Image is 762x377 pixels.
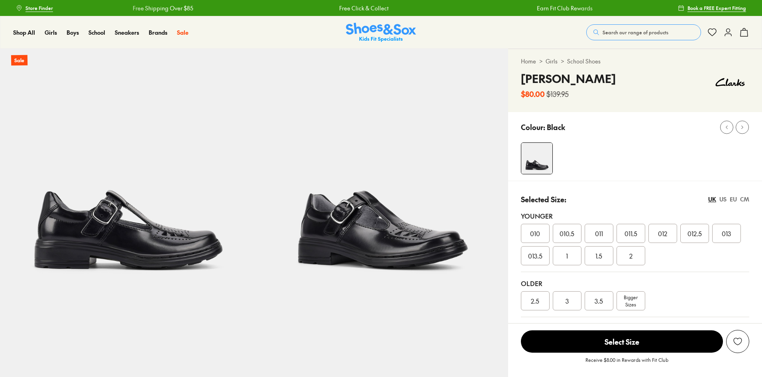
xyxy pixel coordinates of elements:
span: 2.5 [531,296,539,306]
img: Vendor logo [711,70,749,94]
div: US [719,195,727,203]
span: School [88,28,105,36]
span: 011 [595,229,603,238]
p: Colour: [521,122,545,132]
a: Free Shipping Over $85 [67,4,128,12]
div: EU [730,195,737,203]
span: 013.5 [528,251,542,261]
div: Younger [521,211,749,221]
b: $80.00 [521,89,545,99]
h4: [PERSON_NAME] [521,70,616,87]
span: Store Finder [26,4,53,12]
span: 1 [566,251,568,261]
span: Select Size [521,330,723,353]
a: Girls [45,28,57,37]
a: Book a FREE Expert Fitting [678,1,746,15]
a: School Shoes [567,57,601,65]
a: Home [521,57,536,65]
span: Shop All [13,28,35,36]
span: 012 [658,229,667,238]
a: Free Click & Collect [274,4,323,12]
p: Black [547,122,565,132]
img: SNS_Logo_Responsive.svg [346,23,416,42]
button: Add to Wishlist [726,330,749,353]
button: Search our range of products [586,24,701,40]
span: 010 [530,229,540,238]
a: Store Finder [16,1,53,15]
button: Select Size [521,330,723,353]
a: Shop All [13,28,35,37]
a: Sneakers [115,28,139,37]
span: Sale [177,28,189,36]
span: 2 [629,251,632,261]
img: 5-114982_1 [254,49,508,303]
div: UK [708,195,716,203]
a: Shoes & Sox [346,23,416,42]
span: 011.5 [625,229,637,238]
p: Selected Size: [521,194,566,205]
a: Boys [67,28,79,37]
a: Girls [546,57,558,65]
div: CM [740,195,749,203]
span: 010.5 [560,229,574,238]
p: Sale [11,55,27,66]
a: Brands [149,28,167,37]
span: Boys [67,28,79,36]
span: Book a FREE Expert Fitting [687,4,746,12]
span: 3 [566,296,569,306]
a: Earn Fit Club Rewards [471,4,527,12]
span: 3.5 [595,296,603,306]
span: Bigger Sizes [624,294,638,308]
span: 013 [722,229,731,238]
p: Receive $8.00 in Rewards with Fit Club [585,356,668,371]
span: Search our range of products [603,29,668,36]
img: 4-114981_1 [521,143,552,174]
span: Brands [149,28,167,36]
s: $139.95 [546,89,569,99]
a: Sale [177,28,189,37]
span: Sneakers [115,28,139,36]
div: > > [521,57,749,65]
span: Girls [45,28,57,36]
span: 012.5 [687,229,702,238]
div: Older [521,278,749,288]
a: School [88,28,105,37]
span: 1.5 [595,251,602,261]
